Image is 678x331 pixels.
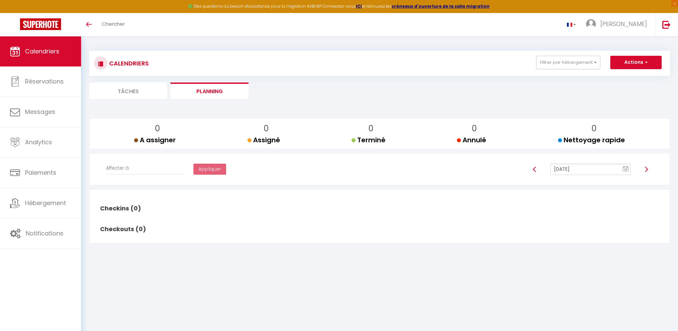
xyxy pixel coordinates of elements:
p: 0 [357,122,386,135]
span: Notifications [26,229,63,237]
span: Terminé [352,135,386,145]
span: Hébergement [25,199,66,207]
h2: Checkouts (0) [98,219,148,239]
h2: Checkins (0) [98,198,148,219]
iframe: Chat [650,301,673,326]
h3: CALENDRIERS [107,56,149,71]
span: Assigné [247,135,280,145]
img: Super Booking [20,18,61,30]
a: Chercher [97,13,130,36]
a: ICI [356,3,362,9]
li: Planning [170,82,248,99]
text: 10 [624,168,628,171]
span: Annulé [457,135,486,145]
input: Select Date [550,164,631,175]
p: 0 [462,122,486,135]
span: Chercher [102,20,125,27]
img: arrow-right3.svg [644,167,649,172]
img: arrow-left3.svg [532,167,537,172]
img: logout [662,20,671,29]
a: créneaux d'ouverture de la salle migration [392,3,490,9]
p: 0 [253,122,280,135]
img: ... [586,19,596,29]
span: Nettoyage rapide [558,135,625,145]
span: A assigner [134,135,176,145]
span: [PERSON_NAME] [600,20,647,28]
button: Appliquer [193,164,226,175]
button: Actions [610,56,662,69]
button: Filtrer par hébergement [536,56,600,69]
li: Tâches [89,82,167,99]
p: 0 [563,122,625,135]
p: 0 [139,122,176,135]
span: Analytics [25,138,52,146]
span: Réservations [25,77,64,86]
a: ... [PERSON_NAME] [581,13,655,36]
span: Calendriers [25,47,59,55]
span: Messages [25,108,55,116]
span: Paiements [25,168,56,177]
